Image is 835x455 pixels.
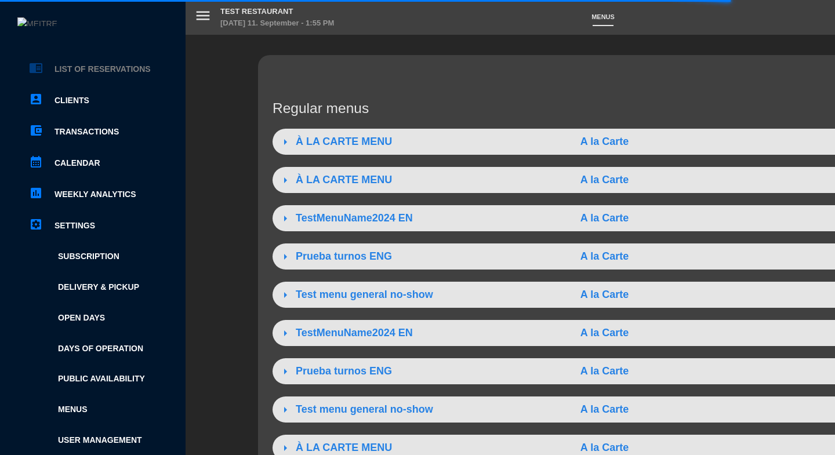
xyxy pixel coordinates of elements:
a: Settings [29,219,180,232]
i: calendar_month [29,155,43,169]
a: chrome_reader_modeList of Reservations [29,62,180,76]
a: account_boxClients [29,93,180,107]
img: MEITRE [17,17,57,26]
a: Days of operation [29,342,180,355]
a: Public availability [29,372,180,385]
a: assessmentWeekly Analytics [29,187,180,201]
a: calendar_monthCalendar [29,156,180,170]
a: account_balance_walletTransactions [29,125,180,139]
a: Open Days [29,311,180,325]
a: Subscription [29,250,180,263]
i: settings_applications [29,217,43,231]
i: chrome_reader_mode [29,61,43,75]
i: account_box [29,92,43,106]
i: assessment [29,186,43,200]
a: Menus [29,403,180,416]
a: User Management [29,434,180,447]
a: Delivery & Pickup [29,281,180,294]
i: account_balance_wallet [29,123,43,137]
